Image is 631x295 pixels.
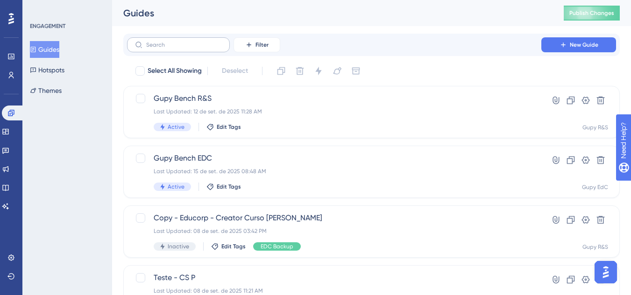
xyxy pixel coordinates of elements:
span: Edit Tags [221,243,246,250]
button: Hotspots [30,62,64,78]
input: Search [146,42,222,48]
span: Edit Tags [217,183,241,190]
button: Publish Changes [564,6,620,21]
span: Inactive [168,243,189,250]
iframe: UserGuiding AI Assistant Launcher [592,258,620,286]
span: Filter [255,41,269,49]
button: New Guide [541,37,616,52]
span: New Guide [570,41,598,49]
button: Filter [234,37,280,52]
span: Publish Changes [569,9,614,17]
span: EDC Backup [261,243,293,250]
div: Last Updated: 08 de set. de 2025 11:21 AM [154,287,515,295]
div: ENGAGEMENT [30,22,65,30]
span: Gupy Bench EDC [154,153,515,164]
button: Guides [30,41,59,58]
button: Edit Tags [206,123,241,131]
div: Gupy R&S [582,243,608,251]
span: Select All Showing [148,65,202,77]
span: Gupy Bench R&S [154,93,515,104]
div: Last Updated: 08 de set. de 2025 03:42 PM [154,227,515,235]
span: Teste - CS P [154,272,515,283]
button: Deselect [213,63,256,79]
span: Active [168,183,184,190]
div: Last Updated: 12 de set. de 2025 11:28 AM [154,108,515,115]
button: Themes [30,82,62,99]
div: Guides [123,7,540,20]
div: Last Updated: 15 de set. de 2025 08:48 AM [154,168,515,175]
span: Copy - Educorp - Creator Curso [PERSON_NAME] [154,212,515,224]
span: Active [168,123,184,131]
div: Gupy EdC [582,183,608,191]
div: Gupy R&S [582,124,608,131]
span: Deselect [222,65,248,77]
span: Need Help? [22,2,58,14]
span: Edit Tags [217,123,241,131]
button: Edit Tags [206,183,241,190]
button: Edit Tags [211,243,246,250]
